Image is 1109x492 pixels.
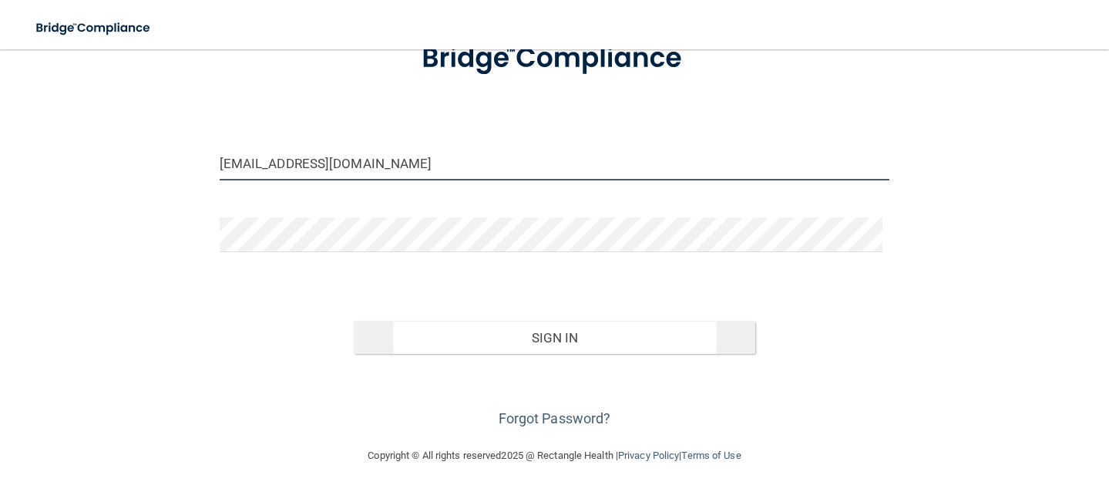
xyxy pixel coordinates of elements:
img: bridge_compliance_login_screen.278c3ca4.svg [393,22,717,95]
a: Terms of Use [681,450,741,461]
div: Copyright © All rights reserved 2025 @ Rectangle Health | | [274,431,836,480]
a: Forgot Password? [499,410,611,426]
input: Email [220,146,890,180]
a: Privacy Policy [618,450,679,461]
img: bridge_compliance_login_screen.278c3ca4.svg [23,12,165,44]
button: Sign In [354,321,756,355]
